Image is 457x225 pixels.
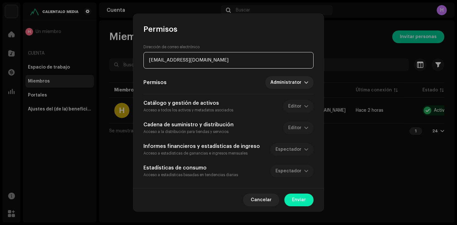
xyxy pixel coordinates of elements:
[143,151,248,155] small: Acceso a estadísticas de ganancias e ingresos mensuales
[143,173,238,177] small: Acceso a estadísticas basadas en tendencias diarias
[143,44,200,50] label: Dirección de correo electrónico
[143,52,314,69] input: Escriba su correo electrónico
[143,24,314,34] div: Permisos
[251,194,272,206] span: Cancelar
[243,194,279,206] button: Cancelar
[143,79,167,86] h5: Permisos
[143,130,228,134] small: Acceso a la distribución para tiendas y servicios
[143,121,234,129] h5: Cadena de suministro y distribución
[284,194,314,206] button: Enviar
[304,76,308,89] div: dropdown trigger
[143,142,260,150] h5: Informes financieros y estadísticas de ingreso
[143,108,233,112] small: Acceso a todos los activos y metadatos asociados
[143,164,238,172] h5: Estadísticas de consumo
[292,194,306,206] span: Enviar
[143,99,233,107] h5: Catálogo y gestión de activos
[270,76,304,89] span: Administrator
